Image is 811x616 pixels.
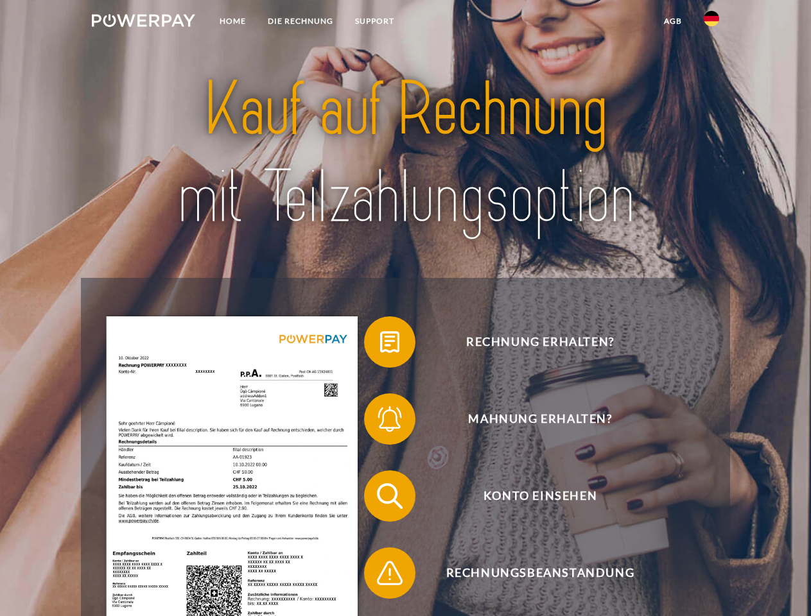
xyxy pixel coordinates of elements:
img: qb_bill.svg [374,326,406,358]
button: Rechnungsbeanstandung [364,547,698,599]
span: Mahnung erhalten? [383,393,697,445]
button: Konto einsehen [364,470,698,522]
a: Home [209,10,257,33]
a: agb [653,10,693,33]
img: logo-powerpay-white.svg [92,14,195,27]
img: title-powerpay_de.svg [123,62,688,246]
span: Rechnung erhalten? [383,316,697,368]
img: qb_search.svg [374,480,406,512]
span: Konto einsehen [383,470,697,522]
a: DIE RECHNUNG [257,10,344,33]
a: SUPPORT [344,10,405,33]
button: Rechnung erhalten? [364,316,698,368]
button: Mahnung erhalten? [364,393,698,445]
img: de [704,11,719,26]
span: Rechnungsbeanstandung [383,547,697,599]
img: qb_warning.svg [374,557,406,589]
img: qb_bell.svg [374,403,406,435]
